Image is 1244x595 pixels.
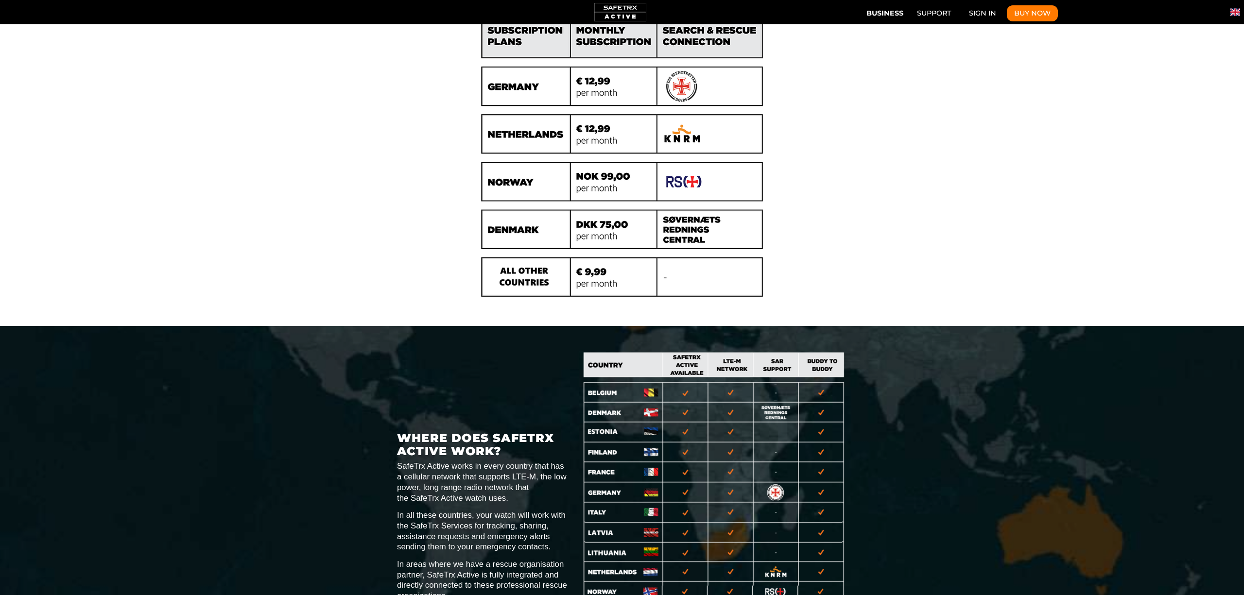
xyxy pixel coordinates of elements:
button: Business [863,4,907,20]
img: Subscription Plans Table [476,8,768,302]
a: Support [910,5,959,22]
p: In all these countries, your watch will work with the SafeTrx Services for tracking, sharing, ass... [397,510,570,552]
p: SafeTrx Active works in every country that has a cellular network that supports LTE-M, the low po... [397,461,570,503]
a: Sign In [962,5,1004,22]
h2: WHERE DOES SAFETRX ACTIVE WORk? [397,432,570,458]
button: Change language [1230,7,1240,17]
img: en [1230,7,1240,17]
button: Buy Now [1007,5,1058,22]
